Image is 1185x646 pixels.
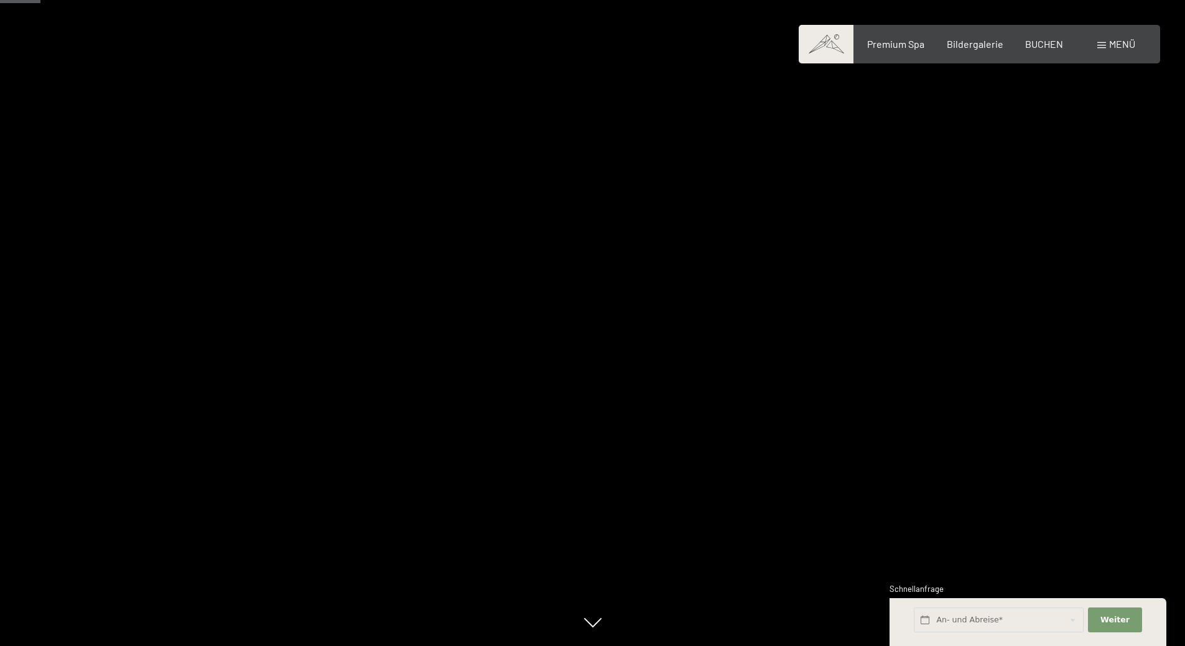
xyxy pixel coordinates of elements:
a: BUCHEN [1025,38,1063,50]
a: Bildergalerie [947,38,1003,50]
span: Menü [1109,38,1135,50]
a: Premium Spa [867,38,924,50]
button: Weiter [1088,607,1141,633]
span: Weiter [1100,614,1130,625]
span: Schnellanfrage [890,584,944,594]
